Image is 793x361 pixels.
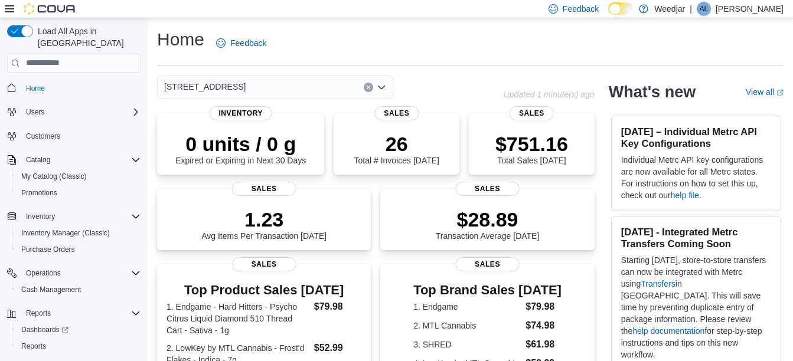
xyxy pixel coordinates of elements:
[21,325,68,334] span: Dashboards
[175,132,306,156] p: 0 units / 0 g
[21,153,141,167] span: Catalog
[641,279,675,288] a: Transfers
[21,81,141,96] span: Home
[700,2,709,16] span: AL
[364,83,373,92] button: Clear input
[209,106,272,120] span: Inventory
[21,172,87,181] span: My Catalog (Classic)
[26,212,55,221] span: Inventory
[21,306,141,320] span: Reports
[563,3,599,15] span: Feedback
[621,226,771,250] h3: [DATE] - Integrated Metrc Transfers Coming Soon
[12,168,145,185] button: My Catalog (Classic)
[2,152,145,168] button: Catalog
[436,208,540,231] p: $28.89
[17,186,62,200] a: Promotions
[413,283,562,297] h3: Top Brand Sales [DATE]
[2,80,145,97] button: Home
[413,339,521,350] dt: 3. SHRED
[21,209,60,224] button: Inventory
[526,337,562,352] dd: $61.98
[2,127,145,145] button: Customers
[455,182,520,196] span: Sales
[12,281,145,298] button: Cash Management
[17,323,73,337] a: Dashboards
[26,268,61,278] span: Operations
[21,266,141,280] span: Operations
[354,132,439,165] div: Total # Invoices [DATE]
[436,208,540,241] div: Transaction Average [DATE]
[504,90,595,99] p: Updated 1 minute(s) ago
[671,191,699,200] a: help file
[17,226,141,240] span: Inventory Manager (Classic)
[495,132,568,156] p: $751.16
[17,339,141,353] span: Reports
[232,182,296,196] span: Sales
[21,105,49,119] button: Users
[201,208,327,231] p: 1.23
[157,28,204,51] h1: Home
[12,321,145,338] a: Dashboards
[21,228,110,238] span: Inventory Manager (Classic)
[609,83,696,101] h2: What's new
[526,300,562,314] dd: $79.98
[164,80,246,94] span: [STREET_ADDRESS]
[33,25,141,49] span: Load All Apps in [GEOGRAPHIC_DATA]
[26,155,50,165] span: Catalog
[413,301,521,313] dt: 1. Endgame
[654,2,685,16] p: Weedjar
[21,209,141,224] span: Inventory
[17,242,80,257] a: Purchase Orders
[167,283,361,297] h3: Top Product Sales [DATE]
[12,185,145,201] button: Promotions
[12,225,145,241] button: Inventory Manager (Classic)
[211,31,271,55] a: Feedback
[621,154,771,201] p: Individual Metrc API key configurations are now available for all Metrc states. For instructions ...
[21,188,57,198] span: Promotions
[26,84,45,93] span: Home
[2,208,145,225] button: Inventory
[621,126,771,149] h3: [DATE] – Individual Metrc API Key Configurations
[621,254,771,360] p: Starting [DATE], store-to-store transfers can now be integrated with Metrc using in [GEOGRAPHIC_D...
[26,309,51,318] span: Reports
[21,153,55,167] button: Catalog
[21,306,56,320] button: Reports
[377,83,386,92] button: Open list of options
[354,132,439,156] p: 26
[17,186,141,200] span: Promotions
[716,2,784,16] p: [PERSON_NAME]
[12,338,145,355] button: Reports
[175,132,306,165] div: Expired or Expiring in Next 30 Days
[21,266,66,280] button: Operations
[314,300,362,314] dd: $79.98
[608,2,633,15] input: Dark Mode
[17,283,141,297] span: Cash Management
[746,87,784,97] a: View allExternal link
[526,319,562,333] dd: $74.98
[21,245,75,254] span: Purchase Orders
[2,104,145,120] button: Users
[17,339,51,353] a: Reports
[314,341,362,355] dd: $52.99
[455,257,520,271] span: Sales
[495,132,568,165] div: Total Sales [DATE]
[697,2,711,16] div: Amelio Lalo
[26,132,60,141] span: Customers
[24,3,77,15] img: Cova
[21,129,65,143] a: Customers
[17,169,92,183] a: My Catalog (Classic)
[690,2,692,16] p: |
[26,107,44,117] span: Users
[413,320,521,332] dt: 2. MTL Cannabis
[12,241,145,258] button: Purchase Orders
[510,106,554,120] span: Sales
[21,81,50,96] a: Home
[17,323,141,337] span: Dashboards
[201,208,327,241] div: Avg Items Per Transaction [DATE]
[17,226,115,240] a: Inventory Manager (Classic)
[232,257,296,271] span: Sales
[2,305,145,321] button: Reports
[21,285,81,294] span: Cash Management
[2,265,145,281] button: Operations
